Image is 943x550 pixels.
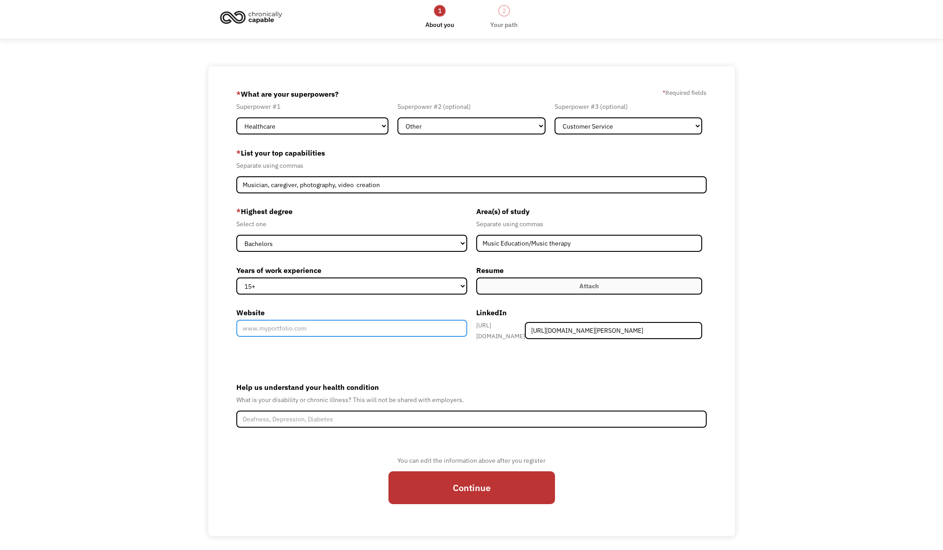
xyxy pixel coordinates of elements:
input: Anthropology, Education [476,235,702,252]
label: Website [236,305,467,320]
input: www.myportfolio.com [236,320,467,337]
div: 2 [498,5,510,17]
label: List your top capabilities [236,146,706,160]
label: LinkedIn [476,305,702,320]
label: Years of work experience [236,263,467,277]
div: Your path [490,19,518,30]
label: Area(s) of study [476,204,702,219]
label: Required fields [663,87,707,98]
input: Deafness, Depression, Diabetes [236,411,706,428]
form: Member-Create-Step1 [236,87,706,515]
div: What is your disability or chronic illness? This will not be shared with employers. [236,394,706,405]
div: Separate using commas [236,160,706,171]
label: Attach [476,277,702,295]
div: You can edit the information above after you register [388,455,555,466]
label: Help us understand your health condition [236,380,706,394]
a: 1About you [425,4,454,30]
div: Superpower #2 (optional) [397,101,545,112]
div: 1 [434,5,446,17]
div: Attach [579,281,599,291]
img: Chronically Capable logo [217,7,285,27]
input: Videography, photography, accounting [236,176,706,193]
label: Highest degree [236,204,467,219]
div: Separate using commas [476,219,702,229]
a: 2Your path [490,4,518,30]
input: Continue [388,471,555,504]
div: [URL][DOMAIN_NAME] [476,320,525,341]
div: Superpower #3 (optional) [555,101,702,112]
div: Superpower #1 [236,101,388,112]
label: Resume [476,263,702,277]
label: What are your superpowers? [236,87,338,101]
div: Select one [236,219,467,229]
div: About you [425,19,454,30]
